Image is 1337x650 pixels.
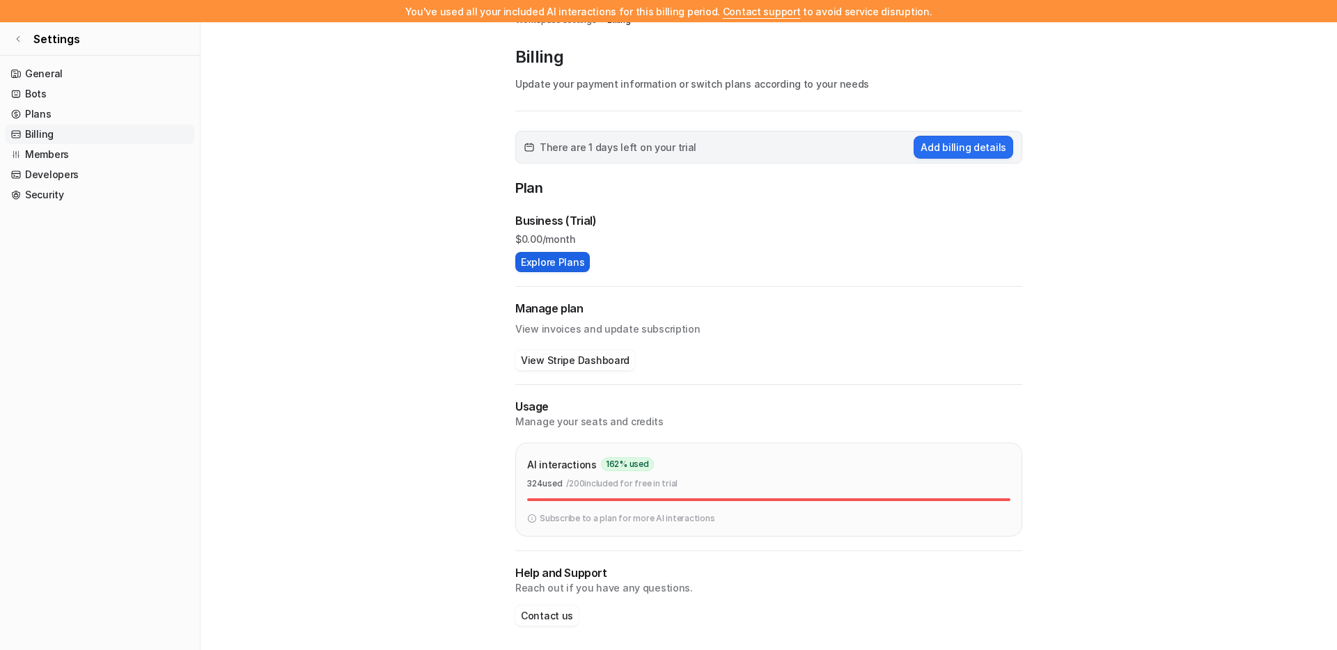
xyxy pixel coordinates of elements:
[33,31,80,47] span: Settings
[6,104,194,124] a: Plans
[524,143,534,152] img: calender-icon.svg
[6,145,194,164] a: Members
[515,232,1022,246] p: $ 0.00/month
[515,317,1022,336] p: View invoices and update subscription
[515,399,1022,415] p: Usage
[515,301,1022,317] h2: Manage plan
[515,581,1022,595] p: Reach out if you have any questions.
[515,350,635,370] button: View Stripe Dashboard
[6,125,194,144] a: Billing
[515,252,590,272] button: Explore Plans
[601,457,654,471] span: 162 % used
[527,477,562,490] p: 324 used
[515,605,579,626] button: Contact us
[6,84,194,104] a: Bots
[515,177,1022,201] p: Plan
[566,477,678,490] p: / 200 included for free in trial
[540,140,696,154] span: There are 1 days left on your trial
[723,6,801,17] span: Contact support
[540,512,714,525] p: Subscribe to a plan for more AI interactions
[515,212,597,229] p: Business (Trial)
[515,77,1022,91] p: Update your payment information or switch plans according to your needs
[527,457,597,472] p: AI interactions
[515,46,1022,68] p: Billing
[914,136,1013,159] button: Add billing details
[6,64,194,84] a: General
[515,415,1022,429] p: Manage your seats and credits
[6,185,194,205] a: Security
[6,165,194,184] a: Developers
[515,565,1022,581] p: Help and Support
